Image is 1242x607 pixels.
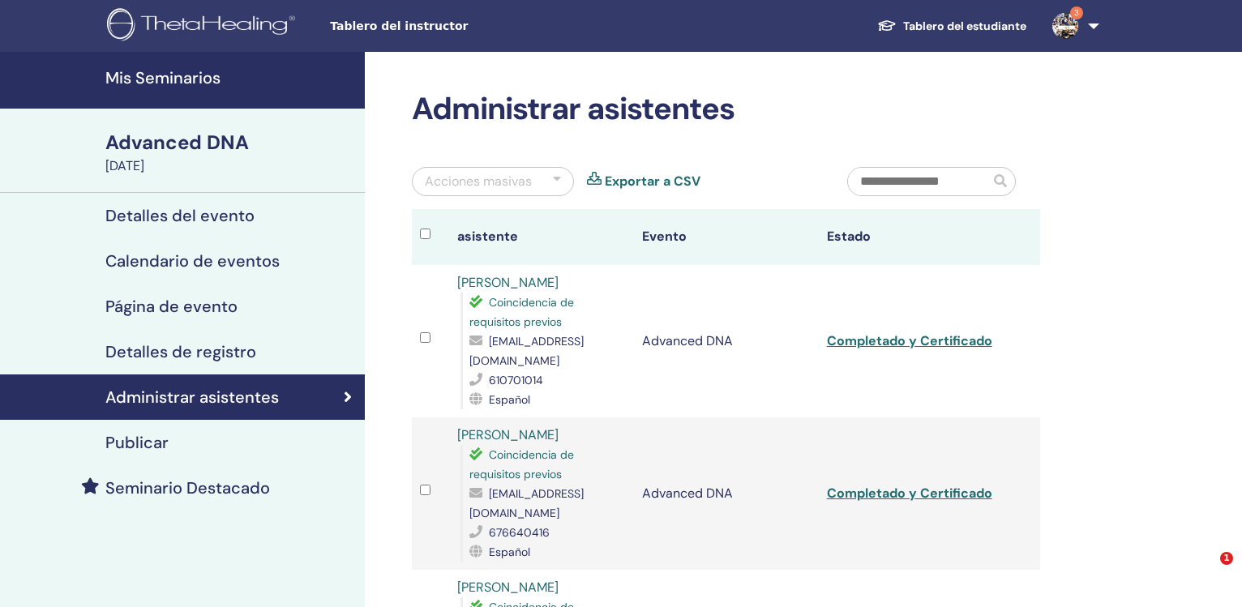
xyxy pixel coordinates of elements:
[605,172,700,191] a: Exportar a CSV
[827,485,992,502] a: Completado y Certificado
[634,265,819,417] td: Advanced DNA
[412,91,1040,128] h2: Administrar asistentes
[489,525,550,540] span: 676640416
[864,11,1039,41] a: Tablero del estudiante
[634,209,819,265] th: Evento
[105,206,255,225] h4: Detalles del evento
[105,129,355,156] div: Advanced DNA
[469,486,584,520] span: [EMAIL_ADDRESS][DOMAIN_NAME]
[449,209,634,265] th: asistente
[489,373,543,387] span: 610701014
[105,251,280,271] h4: Calendario de eventos
[469,295,574,329] span: Coincidencia de requisitos previos
[107,8,301,45] img: logo.png
[1220,552,1233,565] span: 1
[105,68,355,88] h4: Mis Seminarios
[105,297,238,316] h4: Página de evento
[1070,6,1083,19] span: 3
[330,18,573,35] span: Tablero del instructor
[469,447,574,481] span: Coincidencia de requisitos previos
[1052,13,1078,39] img: default.jpg
[489,545,530,559] span: Español
[105,387,279,407] h4: Administrar asistentes
[105,433,169,452] h4: Publicar
[105,342,256,361] h4: Detalles de registro
[457,579,559,596] a: [PERSON_NAME]
[457,274,559,291] a: [PERSON_NAME]
[489,392,530,407] span: Español
[96,129,365,176] a: Advanced DNA[DATE]
[827,332,992,349] a: Completado y Certificado
[819,209,1004,265] th: Estado
[105,156,355,176] div: [DATE]
[877,19,897,32] img: graduation-cap-white.svg
[457,426,559,443] a: [PERSON_NAME]
[634,417,819,570] td: Advanced DNA
[1187,552,1226,591] iframe: Intercom live chat
[469,334,584,368] span: [EMAIL_ADDRESS][DOMAIN_NAME]
[425,172,532,191] div: Acciones masivas
[105,478,270,498] h4: Seminario Destacado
